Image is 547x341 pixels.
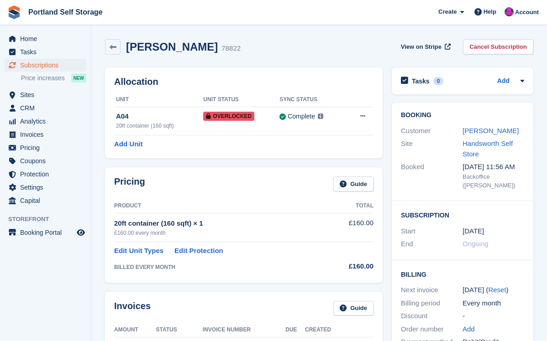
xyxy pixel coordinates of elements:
[433,77,444,85] div: 0
[5,141,86,154] a: menu
[497,76,510,87] a: Add
[505,7,514,16] img: David Baker
[75,227,86,238] a: Preview store
[20,46,75,58] span: Tasks
[288,112,315,121] div: Complete
[5,155,86,167] a: menu
[412,77,430,85] h2: Tasks
[20,102,75,114] span: CRM
[114,176,145,191] h2: Pricing
[116,122,203,130] div: 20ft container (160 sqft)
[305,323,373,337] th: Created
[114,301,151,316] h2: Invoices
[20,194,75,207] span: Capital
[326,199,373,213] th: Total
[463,311,524,321] div: -
[5,59,86,72] a: menu
[401,285,463,295] div: Next invoice
[20,115,75,128] span: Analytics
[20,88,75,101] span: Sites
[5,168,86,181] a: menu
[126,41,218,53] h2: [PERSON_NAME]
[484,7,496,16] span: Help
[5,88,86,101] a: menu
[515,8,539,17] span: Account
[401,112,524,119] h2: Booking
[333,176,373,191] a: Guide
[114,218,326,229] div: 20ft container (160 sqft) × 1
[463,162,524,172] div: [DATE] 11:56 AM
[114,263,326,271] div: BILLED EVERY MONTH
[7,5,21,19] img: stora-icon-8386f47178a22dfd0bd8f6a31ec36ba5ce8667c1dd55bd0f319d3a0aa187defe.svg
[463,324,475,335] a: Add
[203,93,279,107] th: Unit Status
[114,323,156,337] th: Amount
[463,285,524,295] div: [DATE] ( )
[463,298,524,309] div: Every month
[8,215,91,224] span: Storefront
[203,323,285,337] th: Invoice Number
[463,39,533,54] a: Cancel Subscription
[326,213,373,242] td: £160.00
[114,199,326,213] th: Product
[5,46,86,58] a: menu
[401,210,524,219] h2: Subscription
[463,226,484,237] time: 2025-03-25 01:00:00 UTC
[401,269,524,279] h2: Billing
[401,162,463,190] div: Booked
[401,311,463,321] div: Discount
[20,32,75,45] span: Home
[401,239,463,249] div: End
[21,73,86,83] a: Price increases NEW
[397,39,452,54] a: View on Stripe
[156,323,202,337] th: Status
[285,323,305,337] th: Due
[174,246,223,256] a: Edit Protection
[401,298,463,309] div: Billing period
[71,73,86,83] div: NEW
[5,115,86,128] a: menu
[463,172,524,190] div: Backoffice ([PERSON_NAME])
[203,112,254,121] span: Overlocked
[114,139,142,150] a: Add Unit
[114,246,163,256] a: Edit Unit Types
[5,181,86,194] a: menu
[20,128,75,141] span: Invoices
[114,229,326,237] div: £160.00 every month
[401,226,463,237] div: Start
[438,7,457,16] span: Create
[318,114,323,119] img: icon-info-grey-7440780725fd019a000dd9b08b2336e03edf1995a4989e88bcd33f0948082b44.svg
[20,226,75,239] span: Booking Portal
[114,93,203,107] th: Unit
[114,77,373,87] h2: Allocation
[463,139,513,158] a: Handsworth Self Store
[221,43,241,54] div: 78822
[20,155,75,167] span: Coupons
[401,139,463,159] div: Site
[5,194,86,207] a: menu
[333,301,373,316] a: Guide
[116,111,203,122] div: A04
[488,286,506,294] a: Reset
[463,127,519,134] a: [PERSON_NAME]
[5,128,86,141] a: menu
[5,32,86,45] a: menu
[20,59,75,72] span: Subscriptions
[279,93,345,107] th: Sync Status
[401,324,463,335] div: Order number
[20,141,75,154] span: Pricing
[5,226,86,239] a: menu
[5,102,86,114] a: menu
[21,74,65,83] span: Price increases
[20,181,75,194] span: Settings
[463,240,489,248] span: Ongoing
[25,5,106,20] a: Portland Self Storage
[326,261,373,272] div: £160.00
[20,168,75,181] span: Protection
[401,42,442,52] span: View on Stripe
[401,126,463,136] div: Customer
